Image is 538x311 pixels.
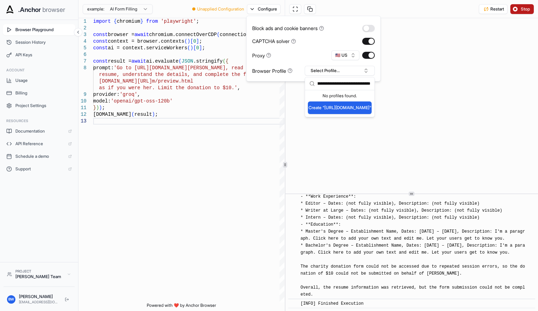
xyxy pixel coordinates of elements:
div: Browser Profile [252,67,292,75]
button: Billing [3,87,75,99]
div: 7 [78,58,87,65]
span: 'Go to [URL][DOMAIN_NAME][PERSON_NAME], re [114,65,237,71]
button: Select Profile... [305,66,375,76]
span: { [114,19,117,24]
span: ; [196,19,199,24]
span: Project Settings [15,103,72,108]
span: Restart [490,6,504,12]
span: ​ [292,300,295,307]
span: ; [102,105,105,111]
span: [ [193,45,196,51]
span: Schedule a demo [15,154,65,159]
span: ) [152,112,155,117]
span: ; [199,38,202,44]
span: Stop [521,6,531,12]
span: example: [87,6,104,12]
span: await [134,32,149,37]
span: [ [190,38,193,44]
span: const [93,45,108,51]
span: [INFO] Resume extracted for [PERSON_NAME]: - **Name**: [PERSON_NAME] - **Work Experience**: * Edi... [301,180,525,297]
button: Open in full screen [289,4,301,14]
img: Anchor Icon [4,4,15,15]
div: 6 [78,51,87,58]
span: Session History [15,40,72,45]
div: 9 [78,91,87,98]
span: ; [202,45,205,51]
span: const [93,58,108,64]
a: Support [3,163,75,175]
div: Suggestions [305,90,374,117]
div: CAPTCHA solver [252,37,296,45]
span: from [146,19,158,24]
span: Usage [15,78,72,83]
button: Usage [3,75,75,86]
button: 🇺🇸 US [331,50,359,60]
button: Browser Playground [3,24,75,35]
span: Powered with ❤️ by Anchor Browser [147,303,216,311]
div: 4 [78,38,87,45]
span: result [134,112,152,117]
button: Configure [247,4,281,14]
span: provider: [93,92,120,97]
span: ) [99,105,102,111]
div: [PERSON_NAME] [19,294,59,299]
button: Copy session ID [304,4,316,14]
span: 0 [193,38,196,44]
span: connectionString [220,32,267,37]
div: 3 [78,31,87,38]
button: API Keys [3,49,75,61]
span: , [237,85,240,91]
span: 'openai/gpt-oss-120b' [111,98,172,104]
span: await [131,58,146,64]
div: 5 [78,45,87,51]
button: Create "[URL][DOMAIN_NAME]" [308,101,372,114]
span: API Keys [15,52,72,58]
h3: Account [6,68,72,73]
span: ) [187,38,190,44]
span: ( [187,45,190,51]
span: Billing [15,90,72,96]
span: [INFO] Finished Execution [301,301,364,306]
span: Browser Playground [15,27,72,33]
span: ( [179,58,181,64]
span: , [137,92,140,97]
span: 'playwright' [161,19,196,24]
span: } [93,105,96,111]
span: Unapplied Configuration [197,6,244,12]
div: 1 [78,18,87,25]
span: import [93,19,111,24]
span: const [93,38,108,44]
span: const [93,32,108,37]
span: Support [15,166,65,172]
div: 13 [78,118,87,125]
span: ai = context.serviceWorkers [108,45,187,51]
div: [PERSON_NAME] Team [15,274,63,280]
div: [EMAIL_ADDRESS][DOMAIN_NAME] [19,299,59,305]
div: No profiles found. [305,90,374,100]
div: 10 [78,98,87,105]
span: resume, understand the details, and complete the f [99,72,246,77]
a: Schedule a demo [3,151,75,162]
span: as if you were her. Limit the donation to $10.' [99,85,237,91]
a: Documentation [3,126,75,137]
span: ; [155,112,158,117]
span: ] [199,45,202,51]
span: ) [190,45,193,51]
span: ( [217,32,220,37]
div: Block ads and cookie banners [252,24,324,32]
span: context = browser.contexts [108,38,184,44]
span: Documentation [15,128,65,134]
h3: Resources [6,118,72,123]
div: 11 [78,105,87,111]
button: Project Settings [3,100,75,111]
span: ( [223,58,226,64]
button: Stop [510,4,534,14]
span: chromium.connectOverCDP [149,32,217,37]
div: Project [15,269,63,274]
span: result = [108,58,131,64]
button: Project[PERSON_NAME] Team [4,266,75,282]
span: m/preview.html [152,78,193,84]
a: API Reference [3,138,75,149]
button: Collapse sidebar [74,28,82,36]
span: prompt: [93,65,114,71]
